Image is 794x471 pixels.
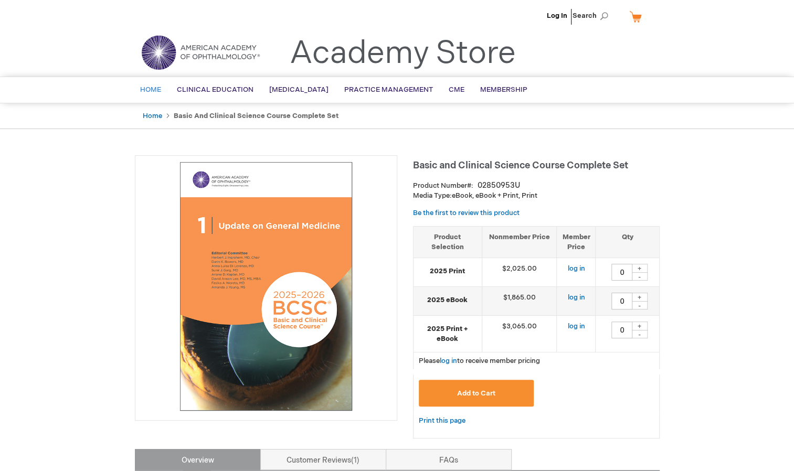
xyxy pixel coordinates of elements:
[573,5,612,26] span: Search
[419,357,540,365] span: Please to receive member pricing
[290,35,516,72] a: Academy Store
[386,449,512,470] a: FAQs
[269,85,329,94] span: [MEDICAL_DATA]
[632,264,648,273] div: +
[567,322,585,330] a: log in
[482,226,557,258] th: Nonmember Price
[547,12,567,20] a: Log In
[141,161,391,412] img: Basic and Clinical Science Course Complete Set
[419,295,477,305] strong: 2025 eBook
[632,330,648,338] div: -
[596,226,659,258] th: Qty
[413,209,520,217] a: Be the first to review this product
[135,449,261,470] a: Overview
[413,191,452,200] strong: Media Type:
[478,180,520,191] div: 02850953U
[480,85,527,94] span: Membership
[482,316,557,352] td: $3,065.00
[140,85,161,94] span: Home
[611,293,632,309] input: Qty
[632,272,648,281] div: -
[419,266,477,276] strong: 2025 Print
[143,112,162,120] a: Home
[482,287,557,316] td: $1,865.00
[344,85,433,94] span: Practice Management
[557,226,596,258] th: Member Price
[351,456,359,465] span: 1
[482,258,557,287] td: $2,025.00
[632,301,648,309] div: -
[419,324,477,344] strong: 2025 Print + eBook
[567,293,585,302] a: log in
[414,226,482,258] th: Product Selection
[457,389,495,398] span: Add to Cart
[413,181,473,190] strong: Product Number
[440,357,457,365] a: log in
[611,322,632,338] input: Qty
[174,112,338,120] strong: Basic and Clinical Science Course Complete Set
[449,85,464,94] span: CME
[632,293,648,302] div: +
[419,414,465,427] a: Print this page
[632,322,648,330] div: +
[413,191,660,201] p: eBook, eBook + Print, Print
[260,449,386,470] a: Customer Reviews1
[413,160,628,171] span: Basic and Clinical Science Course Complete Set
[611,264,632,281] input: Qty
[419,380,534,406] button: Add to Cart
[567,264,585,273] a: log in
[177,85,253,94] span: Clinical Education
